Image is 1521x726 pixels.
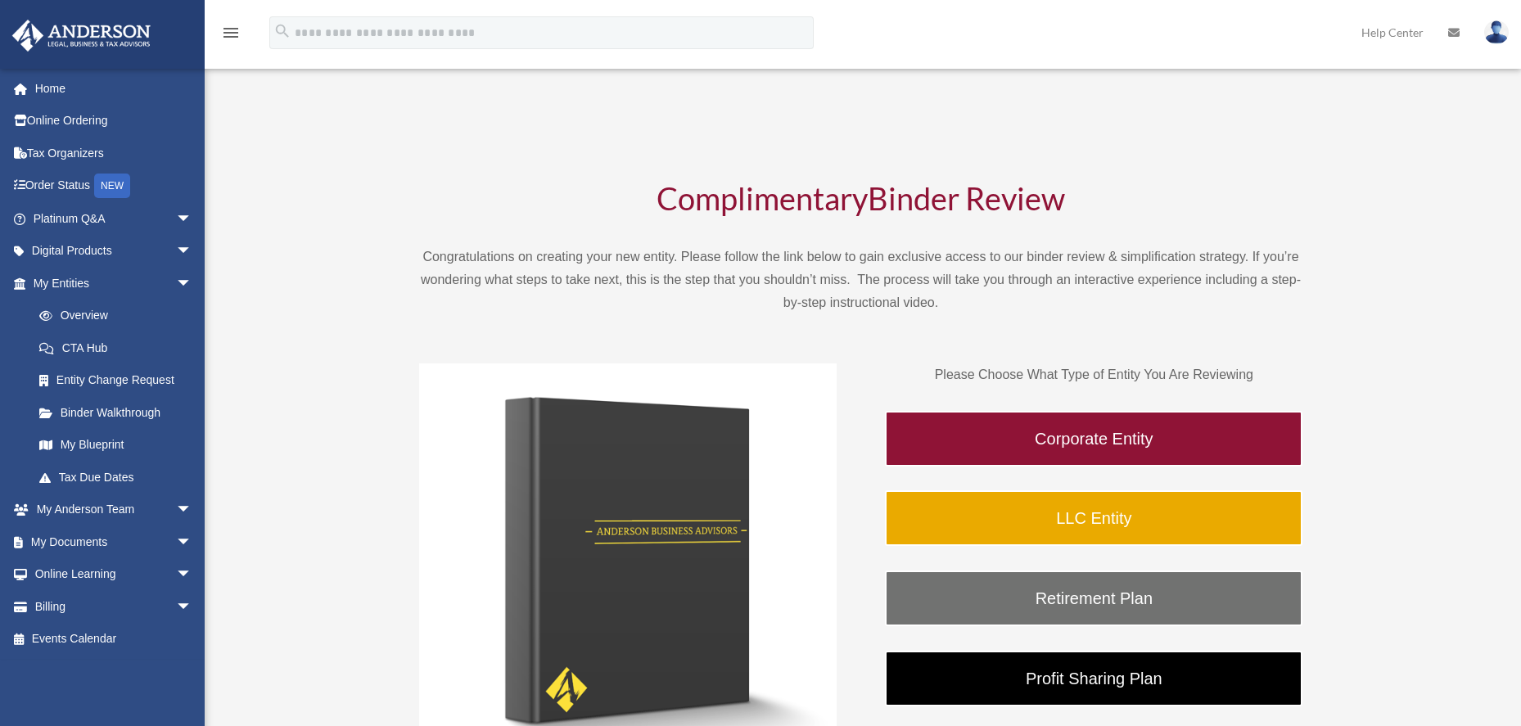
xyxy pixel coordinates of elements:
[176,525,209,559] span: arrow_drop_down
[11,235,217,268] a: Digital Productsarrow_drop_down
[11,72,217,105] a: Home
[23,364,217,397] a: Entity Change Request
[868,179,1065,217] span: Binder Review
[885,570,1302,626] a: Retirement Plan
[11,202,217,235] a: Platinum Q&Aarrow_drop_down
[11,267,217,300] a: My Entitiesarrow_drop_down
[23,396,209,429] a: Binder Walkthrough
[657,179,868,217] span: Complimentary
[11,525,217,558] a: My Documentsarrow_drop_down
[176,590,209,624] span: arrow_drop_down
[23,461,217,494] a: Tax Due Dates
[885,411,1302,467] a: Corporate Entity
[11,169,217,203] a: Order StatusNEW
[94,174,130,198] div: NEW
[885,363,1302,386] p: Please Choose What Type of Entity You Are Reviewing
[176,235,209,268] span: arrow_drop_down
[221,29,241,43] a: menu
[176,494,209,527] span: arrow_drop_down
[11,623,217,656] a: Events Calendar
[11,105,217,138] a: Online Ordering
[885,490,1302,546] a: LLC Entity
[11,590,217,623] a: Billingarrow_drop_down
[23,331,217,364] a: CTA Hub
[221,23,241,43] i: menu
[11,137,217,169] a: Tax Organizers
[11,558,217,591] a: Online Learningarrow_drop_down
[23,429,217,462] a: My Blueprint
[176,558,209,592] span: arrow_drop_down
[885,651,1302,706] a: Profit Sharing Plan
[23,300,217,332] a: Overview
[7,20,156,52] img: Anderson Advisors Platinum Portal
[273,22,291,40] i: search
[11,494,217,526] a: My Anderson Teamarrow_drop_down
[419,246,1303,314] p: Congratulations on creating your new entity. Please follow the link below to gain exclusive acces...
[176,202,209,236] span: arrow_drop_down
[1484,20,1509,44] img: User Pic
[176,267,209,300] span: arrow_drop_down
